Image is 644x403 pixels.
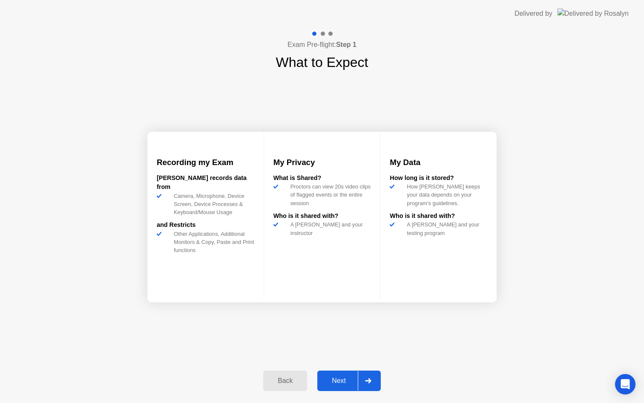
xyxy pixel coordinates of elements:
div: Who is it shared with? [273,212,371,221]
div: A [PERSON_NAME] and your testing program [403,220,487,237]
div: and Restricts [157,220,254,230]
div: Back [266,377,305,385]
button: Back [263,371,307,391]
button: Next [317,371,381,391]
h3: My Data [390,157,487,168]
div: Delivered by [515,9,552,19]
b: Step 1 [336,41,356,48]
div: Proctors can view 20s video clips of flagged events or the entire session [287,183,371,207]
h3: Recording my Exam [157,157,254,168]
h3: My Privacy [273,157,371,168]
div: Open Intercom Messenger [615,374,635,394]
div: [PERSON_NAME] records data from [157,174,254,192]
div: Camera, Microphone, Device Screen, Device Processes & Keyboard/Mouse Usage [170,192,254,217]
div: How [PERSON_NAME] keeps your data depends on your program’s guidelines. [403,183,487,207]
div: Other Applications, Additional Monitors & Copy, Paste and Print functions [170,230,254,255]
div: How long is it stored? [390,174,487,183]
h4: Exam Pre-flight: [287,40,356,50]
div: What is Shared? [273,174,371,183]
div: A [PERSON_NAME] and your instructor [287,220,371,237]
div: Next [320,377,358,385]
div: Who is it shared with? [390,212,487,221]
h1: What to Expect [276,52,368,72]
img: Delivered by Rosalyn [558,9,629,18]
